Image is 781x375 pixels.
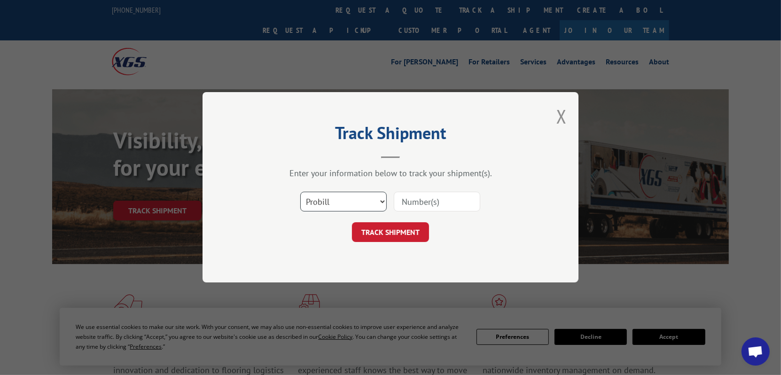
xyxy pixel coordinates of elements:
div: Enter your information below to track your shipment(s). [250,168,531,179]
button: Close modal [556,104,567,129]
div: Open chat [742,337,770,366]
input: Number(s) [394,192,480,212]
h2: Track Shipment [250,126,531,144]
button: TRACK SHIPMENT [352,223,429,242]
